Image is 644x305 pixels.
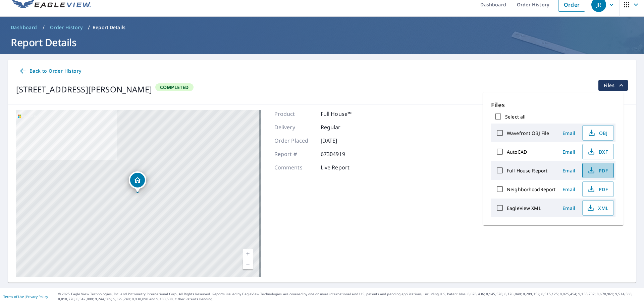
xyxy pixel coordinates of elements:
[587,129,608,137] span: OBJ
[58,292,641,302] p: © 2025 Eagle View Technologies, Inc. and Pictometry International Corp. All Rights Reserved. Repo...
[16,83,152,95] div: [STREET_ADDRESS][PERSON_NAME]
[561,167,577,174] span: Email
[604,81,625,89] span: Files
[274,150,315,158] p: Report #
[582,163,614,178] button: PDF
[582,181,614,197] button: PDF
[156,84,193,90] span: Completed
[558,165,580,176] button: Email
[587,204,608,212] span: XML
[507,167,547,174] label: Full House Report
[505,113,526,120] label: Select all
[321,137,361,145] p: [DATE]
[8,35,636,49] h1: Report Details
[587,166,608,174] span: PDF
[43,23,45,31] li: /
[274,123,315,131] p: Delivery
[129,171,146,192] div: Dropped pin, building 1, Residential property, 158 Elvin St Staten Island, NY 10314
[19,67,81,75] span: Back to Order History
[561,149,577,155] span: Email
[3,294,24,299] a: Terms of Use
[274,137,315,145] p: Order Placed
[321,163,361,171] p: Live Report
[561,186,577,193] span: Email
[558,184,580,195] button: Email
[243,259,253,269] a: Current Level 17, Zoom Out
[558,203,580,213] button: Email
[16,65,84,77] a: Back to Order History
[582,125,614,141] button: OBJ
[587,148,608,156] span: DXF
[558,128,580,138] button: Email
[50,24,83,31] span: Order History
[561,205,577,211] span: Email
[274,110,315,118] p: Product
[507,149,527,155] label: AutoCAD
[93,24,125,31] p: Report Details
[321,123,361,131] p: Regular
[587,185,608,193] span: PDF
[47,22,85,33] a: Order History
[8,22,636,33] nav: breadcrumb
[507,205,541,211] label: EagleView XML
[3,295,48,299] p: |
[321,150,361,158] p: 67304919
[88,23,90,31] li: /
[321,110,361,118] p: Full House™
[243,249,253,259] a: Current Level 17, Zoom In
[491,100,615,109] p: Files
[558,147,580,157] button: Email
[561,130,577,136] span: Email
[507,130,549,136] label: Wavefront OBJ File
[598,80,628,91] button: filesDropdownBtn-67304919
[274,163,315,171] p: Comments
[8,22,40,33] a: Dashboard
[507,186,555,193] label: NeighborhoodReport
[582,144,614,159] button: DXF
[11,24,37,31] span: Dashboard
[582,200,614,216] button: XML
[26,294,48,299] a: Privacy Policy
